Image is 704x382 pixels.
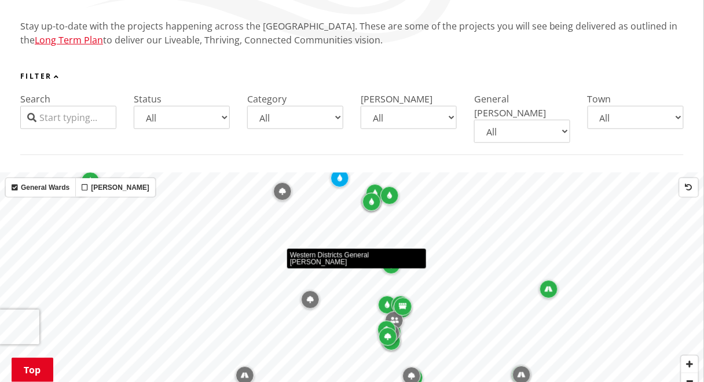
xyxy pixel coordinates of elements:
div: Map marker [273,182,292,201]
div: Map marker [391,296,410,314]
iframe: Messenger Launcher [651,333,692,375]
a: Long Term Plan [35,34,103,46]
label: Category [247,93,287,105]
label: General Wards [6,178,75,197]
label: General [PERSON_NAME] [474,93,546,119]
div: Western Districts General [PERSON_NAME] [290,252,423,266]
div: Map marker [301,291,320,309]
label: Town [588,93,611,105]
a: Top [12,358,53,382]
label: Search [20,93,50,105]
button: Reset [680,178,698,197]
div: Map marker [378,296,397,314]
div: Map marker [394,297,412,316]
div: Map marker [366,184,384,203]
div: Map marker [385,311,404,330]
div: Map marker [379,328,397,346]
div: Map marker [377,321,396,339]
div: Map marker [362,193,381,211]
div: Map marker [380,186,399,205]
label: [PERSON_NAME] [75,178,155,197]
div: Map marker [73,178,91,196]
label: [PERSON_NAME] [361,93,432,105]
button: Filter [20,72,60,80]
p: Stay up-to-date with the projects happening across the [GEOGRAPHIC_DATA]. These are some of the p... [20,19,684,47]
div: Map marker [393,300,412,318]
div: Map marker [540,280,558,299]
label: Status [134,93,162,105]
input: Start typing... [20,106,116,129]
div: Map marker [331,169,349,188]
